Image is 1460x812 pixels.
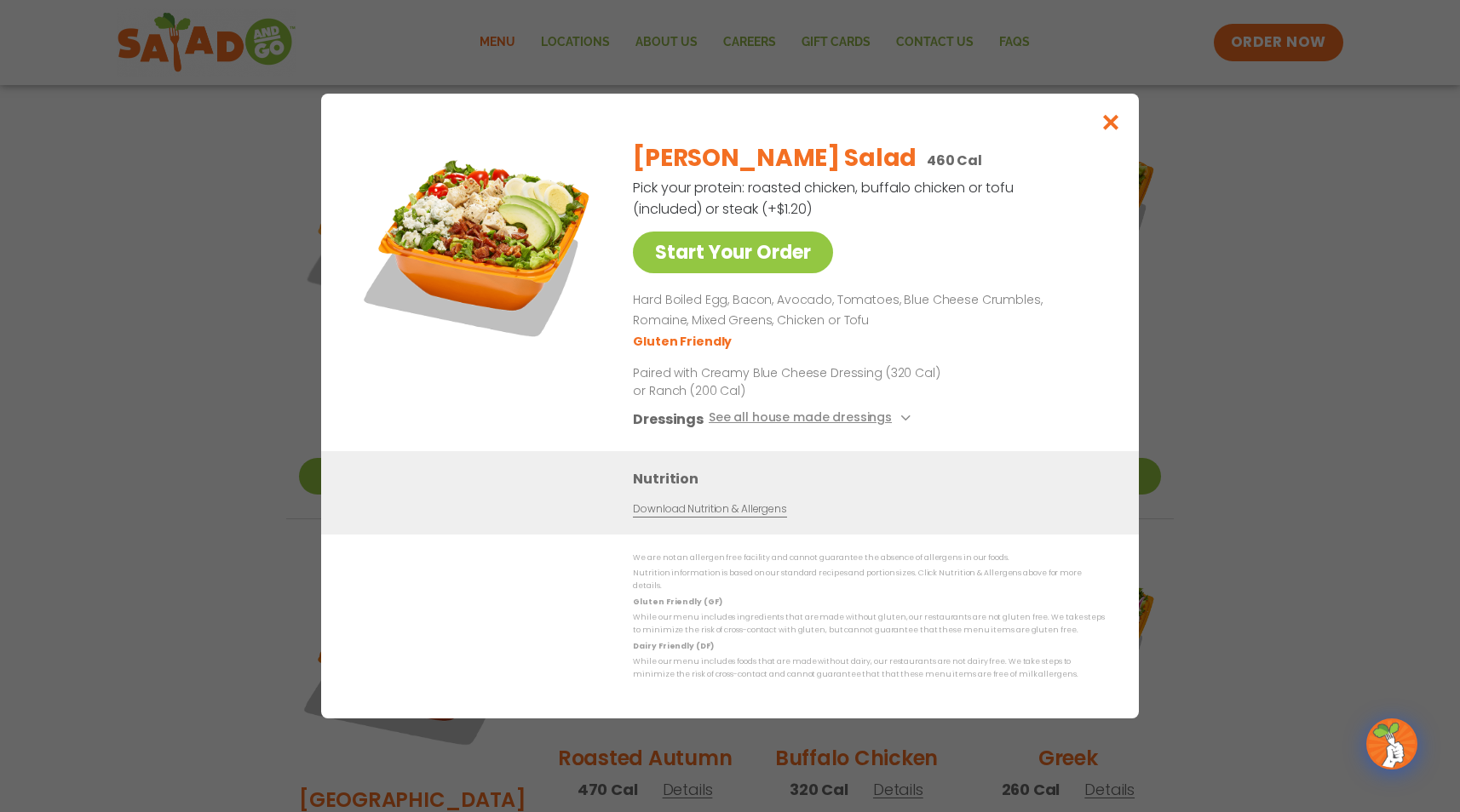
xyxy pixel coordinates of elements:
[633,290,1098,331] p: Hard Boiled Egg, Bacon, Avocado, Tomatoes, Blue Cheese Crumbles, Romaine, Mixed Greens, Chicken o...
[633,567,1105,593] p: Nutrition information is based on our standard recipes and portion sizes. Click Nutrition & Aller...
[633,597,721,607] strong: Gluten Friendly (GF)
[633,232,833,273] a: Start Your Order
[1368,720,1416,768] img: wpChatIcon
[1084,94,1139,151] button: Close modal
[633,501,786,518] a: Download Nutrition & Allergens
[633,177,1016,220] p: Pick your protein: roasted chicken, buffalo chicken or tofu (included) or steak (+$1.20)
[633,140,917,176] h2: [PERSON_NAME] Salad
[633,552,1105,564] p: We are not an allergen free facility and cannot guarantee the absence of allergens in our foods.
[633,333,734,351] li: Gluten Friendly
[709,409,916,430] button: See all house made dressings
[633,364,948,400] p: Paired with Creamy Blue Cheese Dressing (320 Cal) or Ranch (200 Cal)
[359,128,598,366] img: Featured product photo for Cobb Salad
[633,655,1105,682] p: While our menu includes foods that are made without dairy, our restaurants are not dairy free. We...
[633,611,1105,638] p: While our menu includes ingredients that are made without gluten, our restaurants are not gluten ...
[633,468,1113,489] h3: Nutrition
[927,150,982,171] p: 460 Cal
[633,641,713,651] strong: Dairy Friendly (DF)
[633,409,704,430] h3: Dressings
